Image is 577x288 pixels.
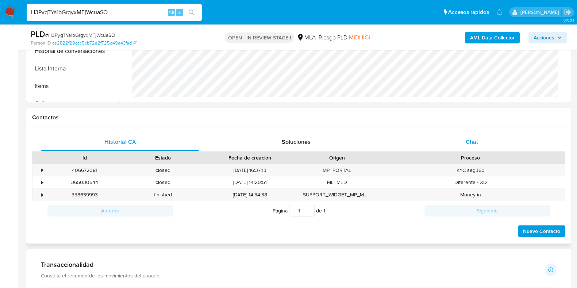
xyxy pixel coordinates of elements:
span: 1 [323,207,325,214]
div: Origen [303,154,371,161]
div: Proceso [381,154,560,161]
div: [DATE] 14:34:38 [202,189,298,201]
a: ce2822f29ccc5cb72a2f725d49a43fad [52,40,136,46]
span: Nuevo Contacto [523,226,560,236]
p: julieta.rodriguez@mercadolibre.com [520,9,561,16]
button: CVU [28,95,119,112]
span: Chat [466,138,478,146]
div: MLA [297,34,315,42]
div: 338639993 [45,189,124,201]
div: [DATE] 16:37:13 [202,164,298,176]
span: Alt [169,9,174,16]
button: Acciones [528,32,567,43]
div: closed [124,164,202,176]
button: search-icon [184,7,199,18]
div: finished [124,189,202,201]
b: AML Data Collector [470,32,515,43]
span: # H3PygTYa1bGrgyxMFjWcuaSO [45,31,115,39]
div: • [41,167,43,174]
p: OPEN - IN REVIEW STAGE I [225,32,294,43]
span: Página de [273,205,325,216]
div: 406672081 [45,164,124,176]
div: ML_MED [298,176,376,188]
div: • [41,179,43,186]
div: KYC seg360 [376,164,565,176]
div: MP_PORTAL [298,164,376,176]
div: [DATE] 14:20:51 [202,176,298,188]
div: closed [124,176,202,188]
b: PLD [31,28,45,40]
span: Historial CX [104,138,136,146]
span: Acciones [534,32,554,43]
button: Siguiente [424,205,550,216]
div: SUPPORT_WIDGET_MP_MOBILE [298,189,376,201]
div: Fecha de creación [207,154,293,161]
span: s [178,9,181,16]
button: Nuevo Contacto [518,225,565,237]
div: Estado [129,154,197,161]
span: Accesos rápidos [448,8,489,16]
b: Person ID [31,40,51,46]
button: AML Data Collector [465,32,520,43]
button: Items [28,77,119,95]
input: Buscar usuario o caso... [27,8,202,17]
div: 365030544 [45,176,124,188]
div: Money in [376,189,565,201]
button: Lista Interna [28,60,119,77]
span: Riesgo PLD: [318,34,372,42]
span: 3.160.1 [563,17,573,23]
a: Notificaciones [496,9,503,15]
div: • [41,191,43,198]
div: Diferente - XD [376,176,565,188]
button: Historial de conversaciones [28,42,119,60]
span: Soluciones [282,138,311,146]
a: Salir [564,8,572,16]
button: Anterior [47,205,173,216]
div: Id [50,154,119,161]
h1: Contactos [32,114,565,121]
span: MIDHIGH [349,33,372,42]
